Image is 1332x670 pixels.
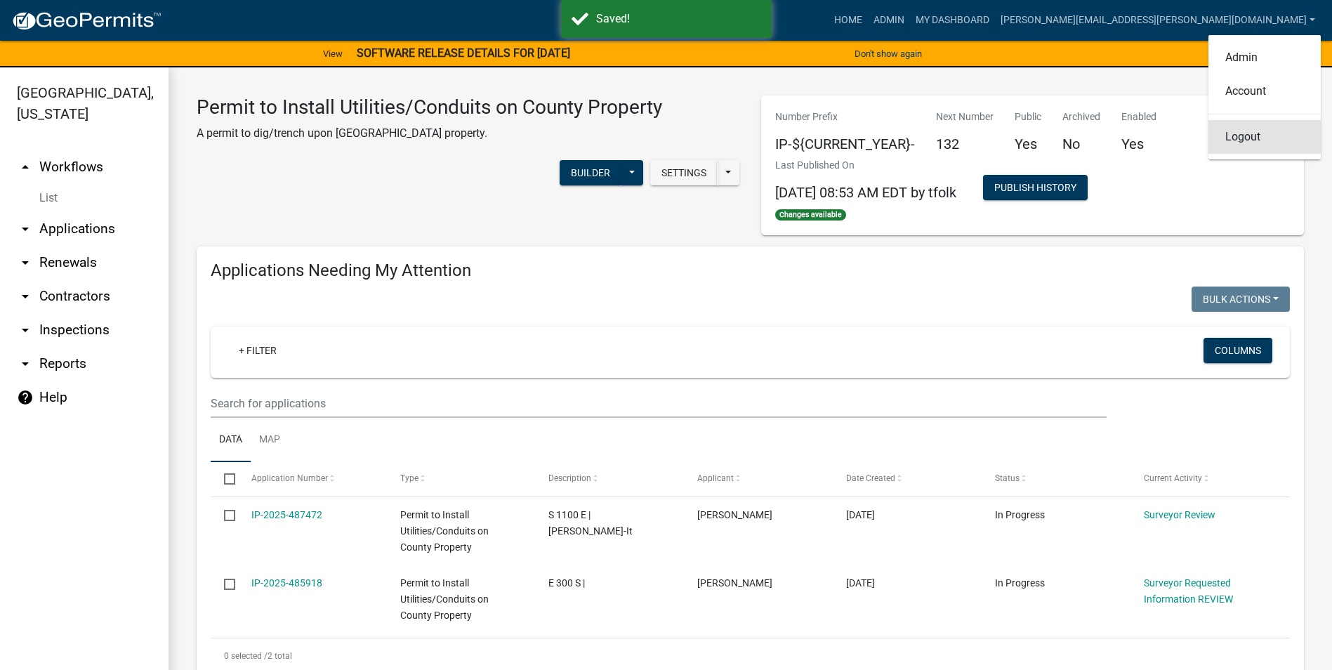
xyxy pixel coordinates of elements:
[775,158,956,173] p: Last Published On
[983,175,1088,200] button: Publish History
[197,96,662,119] h3: Permit to Install Utilities/Conduits on County Property
[1015,136,1041,152] h5: Yes
[1204,338,1272,363] button: Columns
[317,42,348,65] a: View
[995,509,1045,520] span: In Progress
[846,577,875,589] span: 09/30/2025
[1192,287,1290,312] button: Bulk Actions
[849,42,928,65] button: Don't show again
[1208,74,1321,108] a: Account
[775,209,847,221] span: Changes available
[1062,110,1100,124] p: Archived
[596,11,761,27] div: Saved!
[17,322,34,339] i: arrow_drop_down
[995,473,1020,483] span: Status
[251,509,322,520] a: IP-2025-487472
[1208,35,1321,159] div: [PERSON_NAME][EMAIL_ADDRESS][PERSON_NAME][DOMAIN_NAME]
[17,355,34,372] i: arrow_drop_down
[1130,462,1279,496] datatable-header-cell: Current Activity
[650,160,718,185] button: Settings
[17,389,34,406] i: help
[535,462,684,496] datatable-header-cell: Description
[357,46,570,60] strong: SOFTWARE RELEASE DETAILS FOR [DATE]
[386,462,535,496] datatable-header-cell: Type
[1144,509,1215,520] a: Surveyor Review
[197,125,662,142] p: A permit to dig/trench upon [GEOGRAPHIC_DATA] property.
[775,110,915,124] p: Number Prefix
[228,338,288,363] a: + Filter
[211,418,251,463] a: Data
[1121,110,1156,124] p: Enabled
[1121,136,1156,152] h5: Yes
[995,577,1045,589] span: In Progress
[829,7,868,34] a: Home
[224,651,268,661] span: 0 selected /
[846,473,895,483] span: Date Created
[211,462,237,496] datatable-header-cell: Select
[775,184,956,201] span: [DATE] 08:53 AM EDT by tfolk
[17,221,34,237] i: arrow_drop_down
[983,183,1088,194] wm-modal-confirm: Workflow Publish History
[697,473,734,483] span: Applicant
[17,159,34,176] i: arrow_drop_up
[995,7,1321,34] a: [PERSON_NAME][EMAIL_ADDRESS][PERSON_NAME][DOMAIN_NAME]
[775,136,915,152] h5: IP-${CURRENT_YEAR}-
[251,577,322,589] a: IP-2025-485918
[982,462,1130,496] datatable-header-cell: Status
[548,473,591,483] span: Description
[251,473,328,483] span: Application Number
[400,577,489,621] span: Permit to Install Utilities/Conduits on County Property
[936,110,994,124] p: Next Number
[211,389,1107,418] input: Search for applications
[910,7,995,34] a: My Dashboard
[400,473,418,483] span: Type
[1015,110,1041,124] p: Public
[211,261,1290,281] h4: Applications Needing My Attention
[833,462,982,496] datatable-header-cell: Date Created
[17,254,34,271] i: arrow_drop_down
[1208,41,1321,74] a: Admin
[237,462,386,496] datatable-header-cell: Application Number
[548,509,633,537] span: S 1100 E | Berry-It
[1144,577,1233,605] a: Surveyor Requested Information REVIEW
[684,462,833,496] datatable-header-cell: Applicant
[400,509,489,553] span: Permit to Install Utilities/Conduits on County Property
[1062,136,1100,152] h5: No
[17,288,34,305] i: arrow_drop_down
[1208,120,1321,154] a: Logout
[846,509,875,520] span: 10/03/2025
[936,136,994,152] h5: 132
[1144,473,1202,483] span: Current Activity
[548,577,585,589] span: E 300 S |
[697,577,772,589] span: Justin Suhre
[697,509,772,520] span: Justin Suhre
[251,418,289,463] a: Map
[560,160,621,185] button: Builder
[868,7,910,34] a: Admin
